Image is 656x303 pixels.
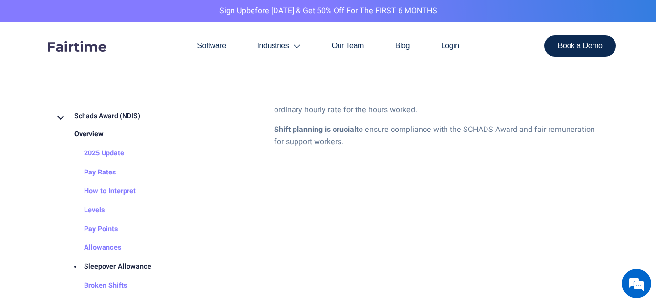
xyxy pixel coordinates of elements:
span: We're online! [57,90,135,189]
a: Industries [242,22,316,69]
a: Login [425,22,475,69]
strong: Shift planning is crucial [274,124,356,135]
a: How to Interpret [64,182,136,201]
a: Broken Shifts [64,277,127,296]
a: Software [181,22,241,69]
a: Book a Demo [544,35,616,57]
a: 2025 Update [64,144,124,163]
a: Sign Up [219,5,246,17]
span: Book a Demo [558,42,603,50]
a: Sleepover Allowance [64,258,151,277]
p: to ensure compliance with the SCHADS Award and fair remuneration for support workers. [274,124,602,149]
textarea: Type your message and hit 'Enter' [5,200,186,235]
a: Overview [55,125,104,144]
a: Pay Points [64,220,118,239]
a: Levels [64,201,105,220]
a: Our Team [316,22,380,69]
a: Blog [380,22,425,69]
a: Schads Award (NDIS) [55,107,140,126]
a: Pay Rates [64,163,116,182]
a: Allowances [64,239,121,258]
p: before [DATE] & Get 50% Off for the FIRST 6 MONTHS [7,5,649,18]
